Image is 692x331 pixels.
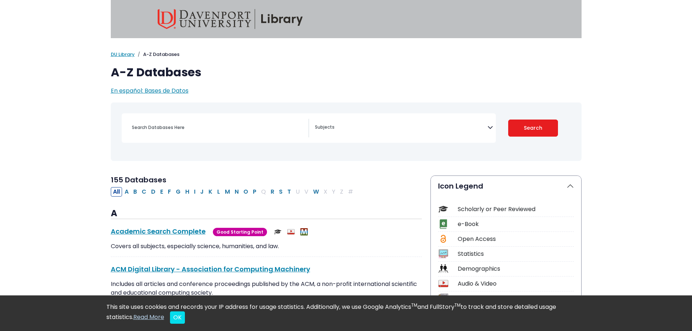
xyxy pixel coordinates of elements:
[439,234,448,244] img: Icon Open Access
[458,265,574,273] div: Demographics
[241,187,250,197] button: Filter Results O
[287,228,295,235] img: Audio & Video
[192,187,198,197] button: Filter Results I
[215,187,222,197] button: Filter Results L
[458,294,574,303] div: Newspapers
[166,187,173,197] button: Filter Results F
[213,228,267,236] span: Good Starting Point
[438,279,448,288] img: Icon Audio & Video
[111,265,310,274] a: ACM Digital Library - Association for Computing Machinery
[111,280,422,306] p: Includes all articles and conference proceedings published by the ACM, a non-profit international...
[139,187,149,197] button: Filter Results C
[131,187,139,197] button: Filter Results B
[458,220,574,229] div: e-Book
[458,235,574,243] div: Open Access
[438,204,448,214] img: Icon Scholarly or Peer Reviewed
[411,302,417,308] sup: TM
[174,187,183,197] button: Filter Results G
[454,302,461,308] sup: TM
[111,208,422,219] h3: A
[111,51,582,58] nav: breadcrumb
[158,187,165,197] button: Filter Results E
[274,228,282,235] img: Scholarly or Peer Reviewed
[438,294,448,303] img: Icon Newspapers
[111,175,166,185] span: 155 Databases
[122,187,131,197] button: Filter Results A
[223,187,232,197] button: Filter Results M
[311,187,321,197] button: Filter Results W
[128,122,308,133] input: Search database by title or keyword
[111,102,582,161] nav: Search filters
[232,187,241,197] button: Filter Results N
[431,176,581,196] button: Icon Legend
[111,227,206,236] a: Academic Search Complete
[315,125,487,131] textarea: Search
[170,311,185,324] button: Close
[300,228,308,235] img: MeL (Michigan electronic Library)
[133,313,164,321] a: Read More
[458,205,574,214] div: Scholarly or Peer Reviewed
[251,187,259,197] button: Filter Results P
[111,187,356,195] div: Alpha-list to filter by first letter of database name
[268,187,276,197] button: Filter Results R
[111,65,582,79] h1: A-Z Databases
[458,250,574,258] div: Statistics
[285,187,293,197] button: Filter Results T
[111,187,122,197] button: All
[183,187,191,197] button: Filter Results H
[438,249,448,259] img: Icon Statistics
[508,120,558,137] button: Submit for Search Results
[277,187,285,197] button: Filter Results S
[438,219,448,229] img: Icon e-Book
[158,9,303,29] img: Davenport University Library
[206,187,215,197] button: Filter Results K
[111,242,422,251] p: Covers all subjects, especially science, humanities, and law.
[135,51,179,58] li: A-Z Databases
[458,279,574,288] div: Audio & Video
[111,86,189,95] a: En español: Bases de Datos
[149,187,158,197] button: Filter Results D
[438,264,448,274] img: Icon Demographics
[198,187,206,197] button: Filter Results J
[106,303,586,324] div: This site uses cookies and records your IP address for usage statistics. Additionally, we use Goo...
[111,51,135,58] a: DU Library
